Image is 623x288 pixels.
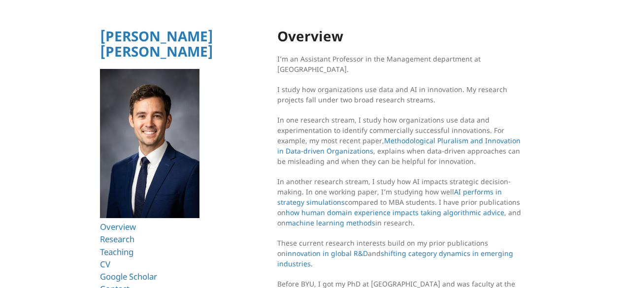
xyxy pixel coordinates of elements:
[100,221,136,232] a: Overview
[277,29,524,44] h1: Overview
[286,249,368,258] a: innovation in global R&D
[277,238,524,269] p: These current research interests build on my prior publications on and .
[100,271,157,282] a: Google Scholar
[277,249,513,268] a: shifting category dynamics in emerging industries
[277,176,524,228] p: In another research stream, I study how AI impacts strategic decision-making. In one working pape...
[100,258,110,270] a: CV
[286,208,504,217] a: how human domain experience impacts taking algorithmic advice
[277,115,524,166] p: In one research stream, I study how organizations use data and experimentation to identify commer...
[277,54,524,74] p: I’m an Assistant Professor in the Management department at [GEOGRAPHIC_DATA].
[100,233,134,245] a: Research
[277,136,521,156] a: Methodological Pluralism and Innovation in Data-driven Organizations
[277,187,502,207] a: AI performs in strategy simulations
[100,69,200,219] img: Ryan T Allen HBS
[286,218,375,227] a: machine learning methods
[100,246,133,257] a: Teaching
[100,27,213,61] a: [PERSON_NAME] [PERSON_NAME]
[277,84,524,105] p: I study how organizations use data and AI in innovation. My research projects fall under two broa...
